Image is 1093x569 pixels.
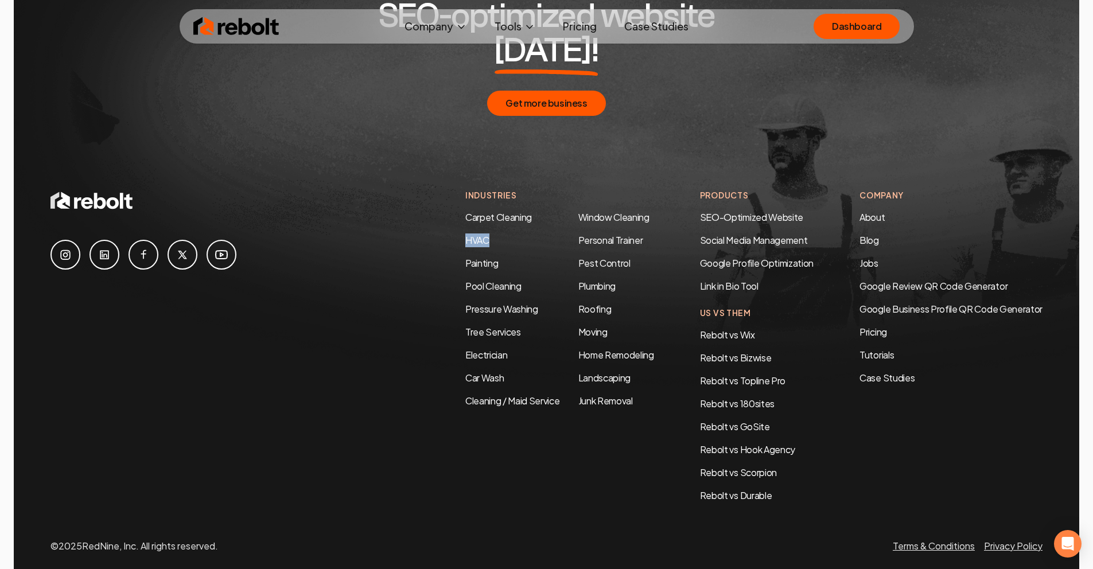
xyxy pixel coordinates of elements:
a: SEO-Optimized Website [700,211,803,223]
a: Window Cleaning [578,211,649,223]
a: Jobs [859,257,878,269]
span: [DATE]! [495,33,598,68]
a: Personal Trainer [578,234,643,246]
a: Rebolt vs Hook Agency [700,443,795,455]
a: About [859,211,885,223]
a: Electrician [465,349,507,361]
a: Rebolt vs Wix [700,329,755,341]
a: Tree Services [465,326,521,338]
a: Painting [465,257,498,269]
a: Rebolt vs Durable [700,489,772,501]
a: Link in Bio Tool [700,280,759,292]
a: Rebolt vs Scorpion [700,466,777,478]
a: Terms & Conditions [893,540,975,552]
a: Privacy Policy [984,540,1043,552]
a: Google Review QR Code Generator [859,280,1008,292]
a: Rebolt vs 180sites [700,397,775,410]
h4: Industries [465,189,654,201]
a: HVAC [465,234,489,246]
h4: Products [700,189,814,201]
a: Google Profile Optimization [700,257,814,269]
a: Home Remodeling [578,349,654,361]
a: Blog [859,234,879,246]
a: Dashboard [814,14,900,39]
a: Plumbing [578,280,616,292]
a: Rebolt vs GoSite [700,420,770,432]
h4: Company [859,189,1043,201]
a: Carpet Cleaning [465,211,532,223]
a: Pool Cleaning [465,280,522,292]
a: Case Studies [615,15,698,38]
button: Get more business [487,91,605,116]
a: Car Wash [465,372,504,384]
a: Cleaning / Maid Service [465,395,560,407]
a: Social Media Management [700,234,808,246]
a: Case Studies [859,371,1043,385]
a: Roofing [578,303,612,315]
h4: Us Vs Them [700,307,814,319]
a: Pressure Washing [465,303,538,315]
a: Pricing [859,325,1043,339]
a: Pest Control [578,257,631,269]
a: Moving [578,326,608,338]
a: Pricing [554,15,606,38]
a: Google Business Profile QR Code Generator [859,303,1043,315]
a: Rebolt vs Bizwise [700,352,772,364]
p: © 2025 RedNine, Inc. All rights reserved. [50,539,218,553]
a: Rebolt vs Topline Pro [700,375,785,387]
img: Rebolt Logo [193,15,279,38]
a: Landscaping [578,372,631,384]
button: Tools [485,15,544,38]
button: Company [395,15,476,38]
a: Junk Removal [578,395,633,407]
div: Open Intercom Messenger [1054,530,1082,558]
a: Tutorials [859,348,1043,362]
